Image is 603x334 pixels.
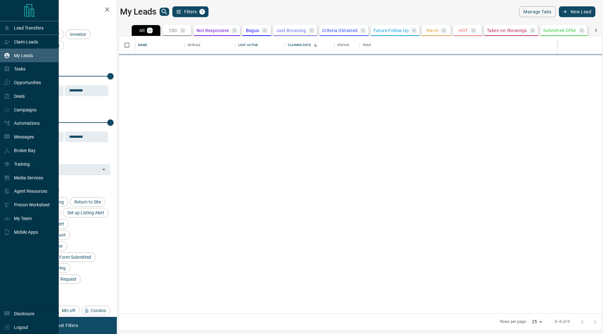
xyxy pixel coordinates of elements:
div: Last Active [235,36,285,54]
div: Return to Site [70,197,105,207]
p: Taken on Showings [487,28,527,33]
p: Rows per page: [500,319,527,324]
h1: My Leads [120,7,156,17]
p: All [139,28,144,33]
div: Condos [82,306,110,315]
button: Manage Tabs [519,6,555,17]
p: Bogus [246,28,259,33]
p: Just Browsing [276,28,306,33]
h2: Filters [20,6,110,14]
span: Set up Listing Alert [65,210,106,215]
div: Status [334,36,360,54]
p: HOT [459,28,468,33]
div: Investor [66,30,91,39]
p: Submitted Offer [543,28,576,33]
div: Last Active [238,36,258,54]
button: Sort [311,41,320,50]
p: Criteria Obtained [322,28,358,33]
span: Return to Site [72,199,103,204]
p: Not Responsive [196,28,229,33]
button: search button [160,8,169,16]
div: Name [135,36,184,54]
p: TBD [169,28,177,33]
div: Tags [363,36,371,54]
div: Set up Listing Alert [63,208,109,217]
div: Tags [360,36,558,54]
p: Future Follow Up [374,28,409,33]
div: Claimed Date [285,36,334,54]
button: New Lead [559,6,595,17]
div: Details [188,36,200,54]
button: Open [99,165,108,174]
div: Details [184,36,235,54]
button: Filters1 [172,6,209,17]
div: Status [337,36,349,54]
span: 1 [200,10,204,14]
div: 25 [529,317,545,326]
span: Investor [68,32,89,37]
div: Claimed Date [288,36,311,54]
span: Condos [89,308,108,313]
div: Name [138,36,148,54]
div: MrLoft [53,306,80,315]
span: MrLoft [60,308,78,313]
p: 0–0 of 0 [555,319,570,324]
button: Reset Filters [48,320,82,331]
p: Warm [426,28,439,33]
